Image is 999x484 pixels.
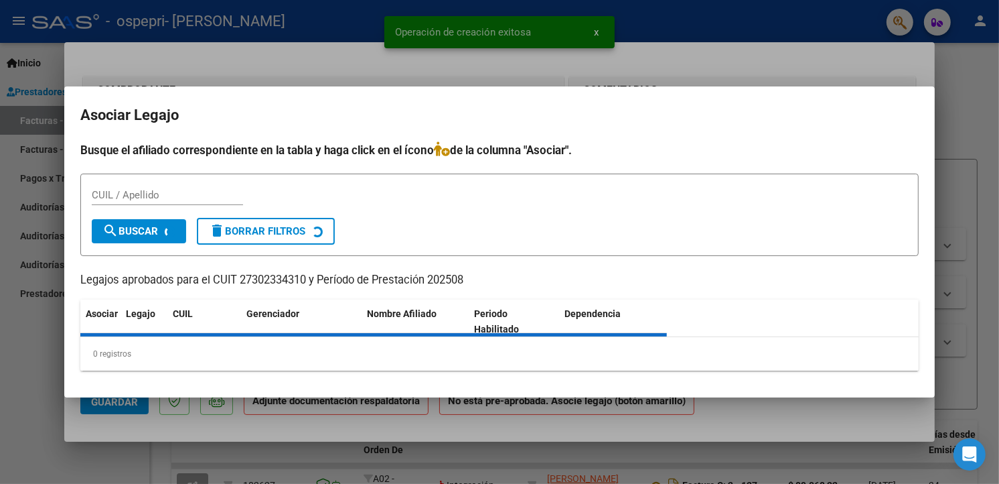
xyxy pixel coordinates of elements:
[102,223,119,239] mat-icon: search
[475,308,520,335] span: Periodo Habilitado
[953,438,986,471] div: Open Intercom Messenger
[173,308,193,319] span: CUIL
[565,308,621,319] span: Dependencia
[86,308,118,319] span: Asociar
[560,300,668,344] datatable-header-cell: Dependencia
[469,300,560,344] datatable-header-cell: Periodo Habilitado
[246,308,299,319] span: Gerenciador
[80,337,919,371] div: 0 registros
[80,141,919,159] h4: Busque el afiliado correspondiente en la tabla y haga click en el ícono de la columna "Asociar".
[102,225,158,237] span: Buscar
[92,219,186,243] button: Buscar
[80,103,919,128] h2: Asociar Legajo
[126,308,155,319] span: Legajo
[367,308,437,319] span: Nombre Afiliado
[80,272,919,289] p: Legajos aprobados para el CUIT 27302334310 y Período de Prestación 202508
[121,300,167,344] datatable-header-cell: Legajo
[197,218,335,245] button: Borrar Filtros
[209,223,225,239] mat-icon: delete
[80,300,121,344] datatable-header-cell: Asociar
[167,300,241,344] datatable-header-cell: CUIL
[362,300,469,344] datatable-header-cell: Nombre Afiliado
[209,225,305,237] span: Borrar Filtros
[241,300,362,344] datatable-header-cell: Gerenciador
